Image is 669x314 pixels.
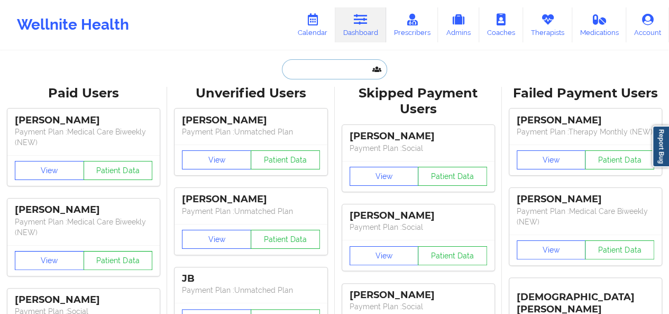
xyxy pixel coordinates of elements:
a: Account [626,7,669,42]
button: Patient Data [585,240,654,259]
button: View [517,240,586,259]
p: Payment Plan : Social [350,301,487,312]
p: Payment Plan : Therapy Monthly (NEW) [517,127,654,137]
div: [PERSON_NAME] [517,193,654,205]
a: Prescribers [386,7,438,42]
p: Payment Plan : Medical Care Biweekly (NEW) [15,217,152,238]
button: View [182,230,251,249]
button: Patient Data [84,161,153,180]
p: Payment Plan : Unmatched Plan [182,206,319,217]
p: Payment Plan : Unmatched Plan [182,127,319,137]
p: Payment Plan : Social [350,222,487,232]
div: [PERSON_NAME] [182,114,319,127]
button: Patient Data [84,251,153,270]
div: [PERSON_NAME] [15,204,152,216]
button: View [15,251,84,270]
div: [PERSON_NAME] [15,294,152,306]
div: Paid Users [7,85,160,102]
div: Failed Payment Users [509,85,662,102]
p: Payment Plan : Medical Care Biweekly (NEW) [15,127,152,148]
p: Payment Plan : Unmatched Plan [182,285,319,295]
button: View [350,167,419,186]
button: Patient Data [585,150,654,169]
div: [PERSON_NAME] [15,114,152,127]
p: Payment Plan : Medical Care Biweekly (NEW) [517,206,654,227]
div: JB [182,273,319,285]
button: Patient Data [418,167,487,186]
button: View [350,246,419,265]
div: [PERSON_NAME] [350,210,487,222]
button: View [15,161,84,180]
div: [PERSON_NAME] [182,193,319,205]
a: Medications [572,7,627,42]
a: Calendar [290,7,335,42]
a: Admins [438,7,479,42]
button: Patient Data [251,150,320,169]
button: Patient Data [418,246,487,265]
a: Coaches [479,7,523,42]
a: Therapists [523,7,572,42]
div: [PERSON_NAME] [350,130,487,142]
div: Unverified Users [175,85,327,102]
button: View [182,150,251,169]
a: Report Bug [652,125,669,167]
a: Dashboard [335,7,386,42]
div: [PERSON_NAME] [517,114,654,127]
div: Skipped Payment Users [342,85,494,118]
div: [PERSON_NAME] [350,289,487,301]
p: Payment Plan : Social [350,143,487,154]
button: Patient Data [251,230,320,249]
button: View [517,150,586,169]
